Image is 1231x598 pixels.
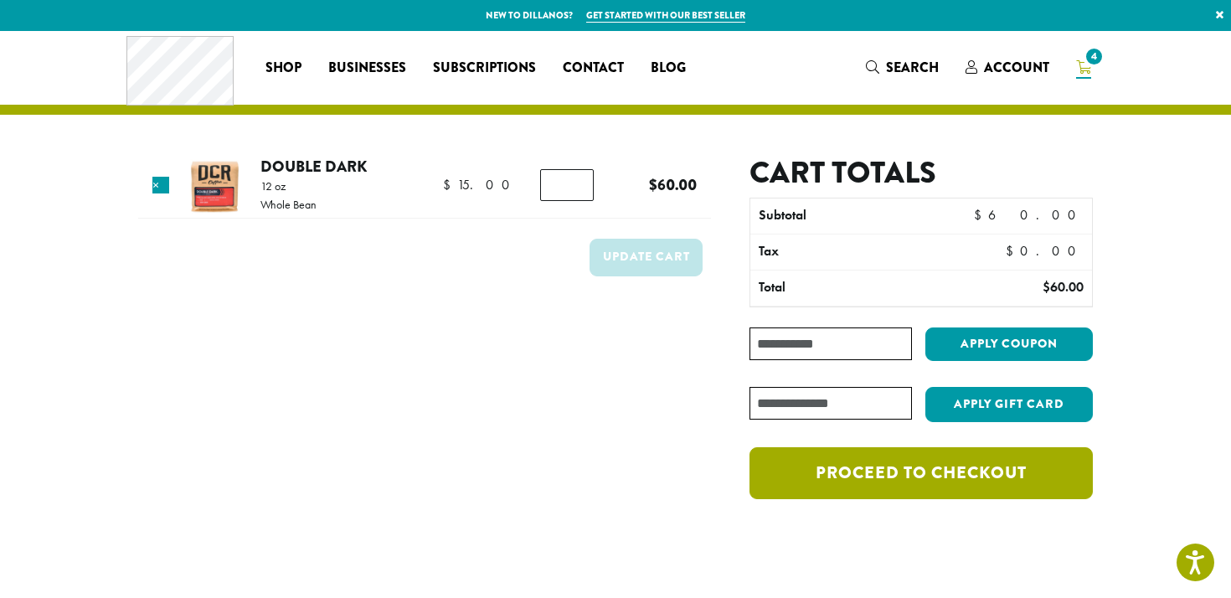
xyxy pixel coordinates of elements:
[974,206,1084,224] bdi: 60.00
[651,58,686,79] span: Blog
[260,180,317,192] p: 12 oz
[886,58,939,77] span: Search
[1043,278,1084,296] bdi: 60.00
[590,239,703,276] button: Update cart
[1006,242,1020,260] span: $
[433,58,536,79] span: Subscriptions
[749,447,1093,499] a: Proceed to checkout
[1043,278,1050,296] span: $
[750,198,955,234] th: Subtotal
[152,177,169,193] a: Remove this item
[443,176,518,193] bdi: 15.00
[852,54,952,81] a: Search
[974,206,988,224] span: $
[540,169,594,201] input: Product quantity
[586,8,745,23] a: Get started with our best seller
[252,54,315,81] a: Shop
[1006,242,1084,260] bdi: 0.00
[750,235,992,270] th: Tax
[260,155,367,178] a: Double Dark
[925,327,1093,362] button: Apply coupon
[188,159,242,214] img: Double Dark
[749,155,1093,191] h2: Cart totals
[750,271,955,306] th: Total
[1083,45,1105,68] span: 4
[563,58,624,79] span: Contact
[443,176,457,193] span: $
[265,58,301,79] span: Shop
[984,58,1049,77] span: Account
[649,173,657,196] span: $
[649,173,697,196] bdi: 60.00
[925,387,1093,422] button: Apply Gift Card
[328,58,406,79] span: Businesses
[260,198,317,210] p: Whole Bean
